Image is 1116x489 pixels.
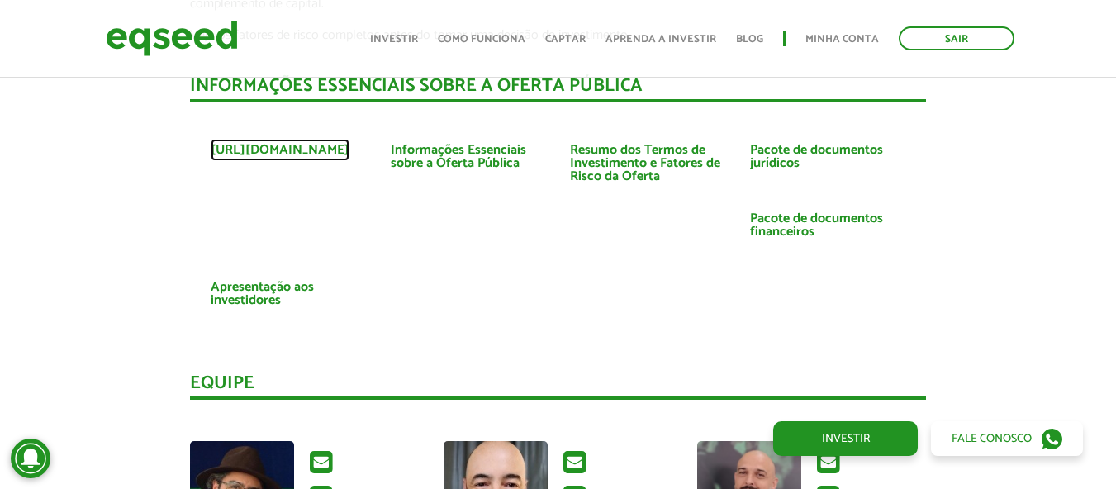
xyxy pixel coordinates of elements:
[370,34,418,45] a: Investir
[750,212,905,239] a: Pacote de documentos financeiros
[570,144,725,183] a: Resumo dos Termos de Investimento e Fatores de Risco da Oferta
[211,144,349,157] a: [URL][DOMAIN_NAME]
[190,77,926,102] div: INFORMAÇÕES ESSENCIAIS SOBRE A OFERTA PÚBLICA
[391,144,546,170] a: Informações Essenciais sobre a Oferta Pública
[773,421,918,456] a: Investir
[190,374,926,400] div: Equipe
[605,34,716,45] a: Aprenda a investir
[750,144,905,170] a: Pacote de documentos jurídicos
[438,34,525,45] a: Como funciona
[931,421,1083,456] a: Fale conosco
[899,26,1014,50] a: Sair
[545,34,586,45] a: Captar
[106,17,238,60] img: EqSeed
[211,281,366,307] a: Apresentação aos investidores
[736,34,763,45] a: Blog
[805,34,879,45] a: Minha conta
